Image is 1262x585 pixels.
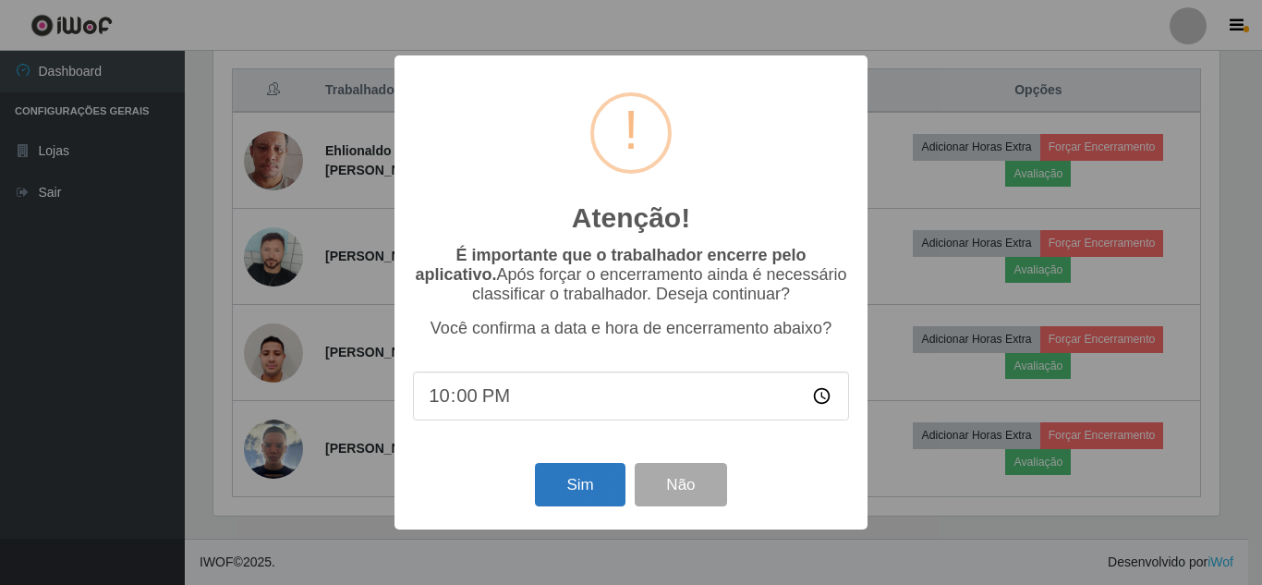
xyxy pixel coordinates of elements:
[413,319,849,338] p: Você confirma a data e hora de encerramento abaixo?
[572,201,690,235] h2: Atenção!
[413,246,849,304] p: Após forçar o encerramento ainda é necessário classificar o trabalhador. Deseja continuar?
[415,246,806,284] b: É importante que o trabalhador encerre pelo aplicativo.
[635,463,726,506] button: Não
[535,463,625,506] button: Sim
